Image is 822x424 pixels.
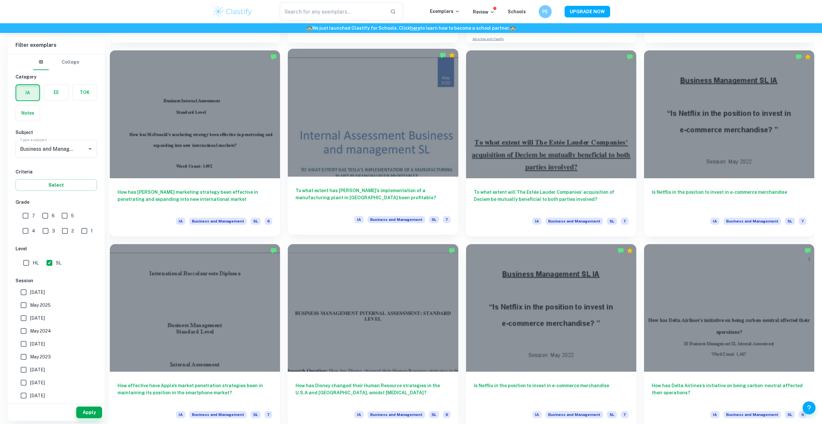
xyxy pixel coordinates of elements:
[710,411,720,418] span: IA
[16,245,97,252] h6: Level
[176,411,185,418] span: IA
[546,218,603,225] span: Business and Management
[16,179,97,191] button: Select
[368,216,425,223] span: Business and Management
[508,9,526,14] a: Schools
[799,411,806,418] span: 6
[354,216,364,223] span: IA
[251,218,261,225] span: SL
[62,55,79,70] button: College
[32,227,35,234] span: 4
[16,73,97,80] h6: Category
[429,411,439,418] span: SL
[532,218,542,225] span: IA
[33,55,49,70] button: IB
[474,189,629,210] h6: To what extent will The Estée Lauder Companies’ acquisition of Deciem be mutually beneficial to b...
[16,168,97,175] h6: Criteria
[652,189,806,210] h6: Is Netflix in the position to invest in e-commerce merchandise
[532,411,542,418] span: IA
[280,3,385,21] input: Search for any exemplars...
[189,218,247,225] span: Business and Management
[30,302,51,309] span: May 2025
[565,6,610,17] button: UPGRADE NOW
[16,85,39,100] button: IA
[354,411,364,418] span: IA
[33,259,39,266] span: HL
[368,411,425,418] span: Business and Management
[212,5,253,18] img: Clastify logo
[1,25,821,32] h6: We just launched Clastify for Schools. Click to learn how to become a school partner.
[607,411,617,418] span: SL
[785,218,795,225] span: SL
[270,247,277,254] img: Marked
[307,26,312,31] span: 🏫
[652,382,806,403] h6: How has Delta Airlines’s initiative on being carbon-neutral affected their operations?
[30,340,45,347] span: [DATE]
[110,50,280,236] a: How has [PERSON_NAME] marketing strategy been effective in penetrating and expanding into new int...
[16,277,97,284] h6: Session
[32,212,35,219] span: 7
[118,382,272,403] h6: How effective have Apple’s market penetration strategies been in maintaining its position in the ...
[52,212,55,219] span: 6
[44,85,68,100] button: EE
[30,392,45,399] span: [DATE]
[16,129,97,136] h6: Subject
[189,411,247,418] span: Business and Management
[466,50,636,236] a: To what extent will The Estée Lauder Companies’ acquisition of Deciem be mutually beneficial to b...
[86,144,95,153] button: Open
[627,54,633,60] img: Marked
[627,247,633,254] div: Premium
[541,8,549,15] h6: PE
[71,227,74,234] span: 2
[644,50,814,236] a: Is Netflix in the position to invest in e-commerce merchandiseIABusiness and ManagementSL7
[799,218,806,225] span: 7
[176,218,185,225] span: IA
[723,411,781,418] span: Business and Management
[785,411,795,418] span: SL
[473,8,495,16] p: Review
[30,366,45,373] span: [DATE]
[288,50,458,236] a: To what extent has [PERSON_NAME]’s implementation of a manufacturing plant in [GEOGRAPHIC_DATA] b...
[473,37,504,41] a: Advertise with Clastify
[30,327,51,335] span: May 2024
[539,5,552,18] button: PE
[265,411,272,418] span: 7
[474,382,629,403] h6: Is Netflix in the position to invest in e-commerce merchandise
[618,247,624,254] img: Marked
[30,289,45,296] span: [DATE]
[607,218,617,225] span: SL
[16,199,97,206] h6: Grade
[16,105,40,121] button: Notes
[440,52,446,58] img: Marked
[621,218,629,225] span: 7
[710,218,720,225] span: IA
[449,247,455,254] img: Marked
[52,227,55,234] span: 3
[796,54,802,60] img: Marked
[805,247,811,254] img: Marked
[20,137,47,142] label: Type a subject
[805,54,811,60] div: Premium
[546,411,603,418] span: Business and Management
[91,227,93,234] span: 1
[73,85,97,100] button: TOK
[56,259,61,266] span: SL
[803,401,816,414] button: Help and Feedback
[270,54,277,60] img: Marked
[265,218,272,225] span: 6
[510,26,515,31] span: 🏫
[8,36,105,54] h6: Filter exemplars
[76,407,102,418] button: Apply
[296,382,450,403] h6: How has Disney changed their Human Resource strategies in the U.S.A and [GEOGRAPHIC_DATA], amidst...
[71,212,74,219] span: 5
[30,315,45,322] span: [DATE]
[296,187,450,208] h6: To what extent has [PERSON_NAME]’s implementation of a manufacturing plant in [GEOGRAPHIC_DATA] b...
[443,411,451,418] span: 6
[251,411,261,418] span: SL
[30,353,51,360] span: May 2023
[410,26,420,31] a: here
[430,8,460,15] p: Exemplars
[118,189,272,210] h6: How has [PERSON_NAME] marketing strategy been effective in penetrating and expanding into new int...
[33,55,79,70] div: Filter type choice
